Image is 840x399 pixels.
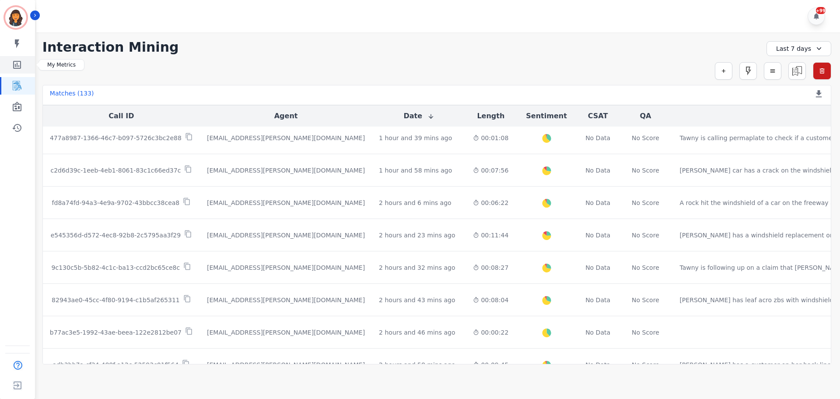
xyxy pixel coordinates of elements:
div: No Data [584,360,612,369]
button: QA [640,111,651,121]
div: 00:01:08 [473,134,508,142]
div: No Score [632,166,659,175]
div: No Score [632,328,659,337]
div: [EMAIL_ADDRESS][PERSON_NAME][DOMAIN_NAME] [207,134,365,142]
button: Sentiment [526,111,567,121]
div: 00:09:45 [473,360,508,369]
div: 00:08:04 [473,296,508,304]
button: Date [403,111,434,121]
p: 82943ae0-45cc-4f80-9194-c1b5af265311 [52,296,180,304]
div: 2 hours and 46 mins ago [379,328,455,337]
div: No Score [632,360,659,369]
div: 00:11:44 [473,231,508,240]
div: No Score [632,198,659,207]
div: 00:00:22 [473,328,508,337]
div: Last 7 days [766,41,831,56]
p: b77ac3e5-1992-43ae-beea-122e2812be07 [50,328,182,337]
div: 2 hours and 43 mins ago [379,296,455,304]
p: 477a8987-1366-46c7-b097-5726c3bc2e88 [50,134,182,142]
div: [EMAIL_ADDRESS][PERSON_NAME][DOMAIN_NAME] [207,166,365,175]
div: 2 hours and 23 mins ago [379,231,455,240]
div: No Data [584,263,612,272]
div: [EMAIL_ADDRESS][PERSON_NAME][DOMAIN_NAME] [207,231,365,240]
div: No Score [632,134,659,142]
div: No Data [584,296,612,304]
div: 1 hour and 58 mins ago [379,166,452,175]
div: No Data [584,134,612,142]
div: [EMAIL_ADDRESS][PERSON_NAME][DOMAIN_NAME] [207,360,365,369]
div: +99 [816,7,826,14]
div: 00:06:22 [473,198,508,207]
p: e545356d-d572-4ec8-92b8-2c5795aa3f29 [51,231,181,240]
p: c2d6d39c-1eeb-4eb1-8061-83c1c66ed37c [50,166,181,175]
div: No Data [584,166,612,175]
button: Agent [274,111,298,121]
p: 9c130c5b-5b82-4c1c-ba13-ccd2bc65ce8c [52,263,180,272]
div: No Score [632,263,659,272]
div: No Data [584,198,612,207]
div: 1 hour and 39 mins ago [379,134,452,142]
button: Call ID [108,111,134,121]
div: Matches ( 133 ) [50,89,94,101]
div: 2 hours and 32 mins ago [379,263,455,272]
div: No Data [584,231,612,240]
button: CSAT [588,111,608,121]
div: [EMAIL_ADDRESS][PERSON_NAME][DOMAIN_NAME] [207,296,365,304]
button: Length [477,111,504,121]
div: [EMAIL_ADDRESS][PERSON_NAME][DOMAIN_NAME] [207,263,365,272]
div: [EMAIL_ADDRESS][PERSON_NAME][DOMAIN_NAME] [207,198,365,207]
div: No Score [632,296,659,304]
div: No Score [632,231,659,240]
div: 00:08:27 [473,263,508,272]
div: [EMAIL_ADDRESS][PERSON_NAME][DOMAIN_NAME] [207,328,365,337]
div: No Data [584,328,612,337]
div: 2 hours and 6 mins ago [379,198,451,207]
div: 2 hours and 58 mins ago [379,360,455,369]
p: fd8a74fd-94a3-4e9a-9702-43bbcc38cea8 [52,198,180,207]
div: 00:07:56 [473,166,508,175]
h1: Interaction Mining [42,39,179,55]
p: adb3bb7a-cf34-488f-a12c-52593c01f564 [52,360,178,369]
img: Bordered avatar [5,7,26,28]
